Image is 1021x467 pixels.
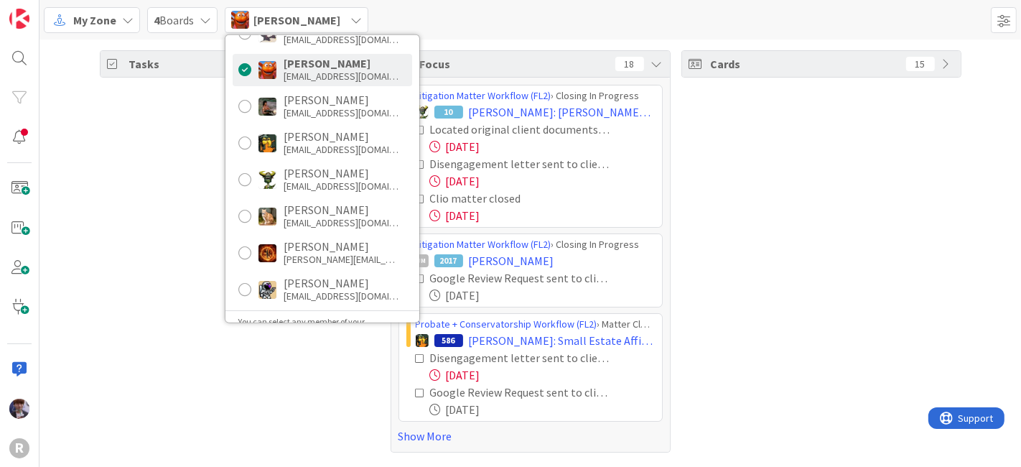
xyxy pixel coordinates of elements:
span: Tasks [129,55,317,73]
div: [PERSON_NAME] [284,130,398,143]
div: [EMAIL_ADDRESS][DOMAIN_NAME] [284,106,398,119]
div: 586 [434,334,463,347]
span: Boards [154,11,194,29]
div: [PERSON_NAME] [284,93,398,106]
img: MR [416,334,429,347]
img: Visit kanbanzone.com [9,9,29,29]
div: [EMAIL_ADDRESS][DOMAIN_NAME] [284,143,398,156]
div: [EMAIL_ADDRESS][DOMAIN_NAME] [284,290,398,302]
img: MR [258,134,276,152]
span: [PERSON_NAME] [253,11,340,29]
img: TR [258,244,276,262]
a: Show More [398,427,663,445]
div: [PERSON_NAME][EMAIL_ADDRESS][DOMAIN_NAME] [284,253,398,266]
span: [PERSON_NAME]: Small Estate Affidavit [469,332,655,349]
div: [PERSON_NAME] [284,203,398,216]
div: › Closing In Progress [416,237,655,252]
span: My Zone [73,11,116,29]
div: [PERSON_NAME] [284,240,398,253]
a: Litigation Matter Workflow (FL2) [416,89,551,102]
div: R [9,438,29,458]
div: [PERSON_NAME] [284,167,398,180]
a: Probate + Conservatorship Workflow (FL2) [416,318,597,330]
div: [DATE] [430,172,655,190]
b: 4 [154,13,159,27]
div: [PERSON_NAME] [284,57,398,70]
span: [PERSON_NAME] [469,252,554,269]
div: [EMAIL_ADDRESS][DOMAIN_NAME] [284,180,398,193]
div: You can select any member of your organization, but only see board’s cards and tasks that you hav... [233,315,412,353]
img: NC [416,106,429,119]
div: [DATE] [430,401,655,418]
div: › Closing In Progress [416,88,655,103]
span: Cards [711,55,899,73]
img: ML [9,399,29,419]
div: [PERSON_NAME] [284,277,398,290]
span: [PERSON_NAME]: [PERSON_NAME] [PERSON_NAME] [469,103,655,121]
img: SB [258,207,276,225]
div: JM [416,254,429,267]
div: [DATE] [430,207,655,224]
div: [DATE] [430,366,655,384]
div: Located original client documents if necessary & coordinated delivery with client [430,121,612,138]
div: Clio matter closed [430,190,586,207]
div: Google Review Request sent to client [if applicable] [430,384,612,401]
div: 2017 [434,254,463,267]
img: KA [258,60,276,78]
img: NC [258,170,276,188]
div: [EMAIL_ADDRESS][DOMAIN_NAME] [284,216,398,229]
div: [DATE] [430,138,655,155]
img: TM [258,280,276,298]
img: MW [258,97,276,115]
div: [EMAIL_ADDRESS][DOMAIN_NAME] [284,33,398,46]
span: Support [30,2,65,19]
span: Focus [420,55,604,73]
div: 18 [615,57,644,71]
div: 10 [434,106,463,119]
a: Litigation Matter Workflow (FL2) [416,238,551,251]
div: 15 [906,57,935,71]
div: [EMAIL_ADDRESS][DOMAIN_NAME] [284,70,398,83]
div: Disengagement letter sent to client & PDF saved in client file [430,349,612,366]
div: [DATE] [430,287,655,304]
div: Google Review Request sent to client [430,269,612,287]
div: › Matter Closing in Progress [416,317,655,332]
img: KN [258,24,276,42]
div: Disengagement letter sent to client & PDF saved in client file [430,155,612,172]
img: KA [231,11,249,29]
